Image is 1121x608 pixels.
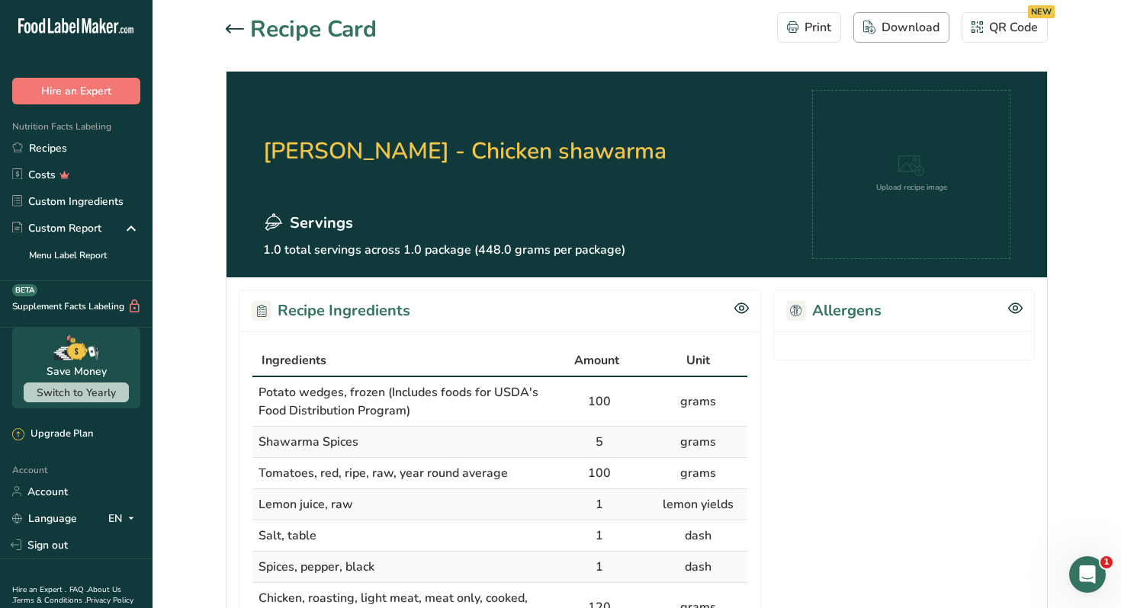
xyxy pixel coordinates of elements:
h2: Recipe Ingredients [252,299,410,322]
div: Download [863,18,940,37]
td: dash [648,520,747,552]
span: Amount [574,351,619,370]
p: 1.0 total servings across 1.0 package (448.0 grams per package) [263,241,666,259]
div: BETA [12,284,37,296]
td: 5 [550,427,649,458]
span: Ingredients [262,351,326,370]
h1: Recipe Card [250,12,377,46]
div: Upload recipe image [876,182,947,194]
a: Hire an Expert . [12,584,66,595]
td: grams [648,458,747,489]
span: Potato wedges, frozen (Includes foods for USDA's Food Distribution Program) [259,384,538,419]
a: Privacy Policy [86,595,133,606]
a: About Us . [12,584,121,606]
td: 100 [550,458,649,489]
button: Hire an Expert [12,78,140,104]
span: Servings [290,212,353,235]
a: Terms & Conditions . [13,595,86,606]
a: FAQ . [69,584,88,595]
button: Download [853,12,949,43]
span: Switch to Yearly [37,386,116,400]
span: Tomatoes, red, ripe, raw, year round average [259,465,508,482]
div: Save Money [47,363,107,379]
td: grams [648,427,747,458]
button: Switch to Yearly [24,382,129,402]
div: Print [787,18,831,37]
span: 1 [1100,556,1113,568]
button: QR Code NEW [962,12,1048,43]
td: 1 [550,520,649,552]
div: Upgrade Plan [12,427,93,442]
td: 1 [550,552,649,583]
div: EN [108,509,140,527]
div: Custom Report [12,220,101,236]
div: QR Code [972,18,1038,37]
span: Shawarma Spices [259,434,358,450]
td: 100 [550,377,649,427]
button: Print [777,12,841,43]
iframe: Intercom live chat [1069,556,1106,593]
div: NEW [1028,5,1055,18]
a: Language [12,505,77,532]
td: grams [648,377,747,427]
td: dash [648,552,747,583]
td: lemon yields [648,489,747,520]
span: Spices, pepper, black [259,558,374,575]
h2: [PERSON_NAME] - Chicken shawarma [263,90,666,212]
h2: Allergens [786,299,882,322]
span: Salt, table [259,527,316,544]
td: 1 [550,489,649,520]
span: Unit [686,351,710,370]
span: Lemon juice, raw [259,496,353,513]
